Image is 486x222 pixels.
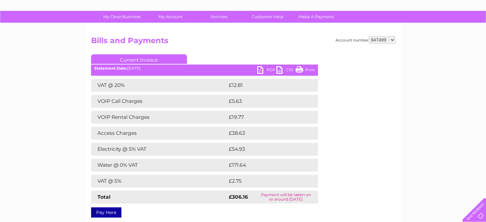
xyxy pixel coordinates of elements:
[91,207,121,218] a: Pay Here
[227,127,305,140] td: £38.63
[91,127,227,140] td: Access Charges
[227,143,305,156] td: £54.93
[96,11,148,23] a: My Clear Business
[227,159,306,172] td: £171.64
[296,66,315,75] a: Print
[91,159,227,172] td: Water @ 0% VAT
[227,95,303,108] td: £5.63
[336,36,395,44] div: Account number
[407,27,427,32] a: Telecoms
[91,36,395,48] h2: Bills and Payments
[91,54,187,64] a: Current Invoice
[390,27,404,32] a: Energy
[254,191,318,203] td: Payment will be taken on or around [DATE]
[430,27,440,32] a: Blog
[257,66,276,75] a: PDF
[374,27,386,32] a: Water
[465,27,480,32] a: Log out
[91,175,227,188] td: VAT @ 5%
[193,11,245,23] a: Services
[227,79,304,92] td: £12.81
[241,11,294,23] a: Customer Help
[366,3,410,11] a: 0333 014 3131
[17,17,50,36] img: logo.png
[91,111,227,124] td: VOIP Rental Charges
[97,194,111,200] strong: Total
[91,143,227,156] td: Electricity @ 5% VAT
[227,111,305,124] td: £19.77
[91,95,227,108] td: VOIP Call Charges
[229,194,248,200] strong: £306.16
[444,27,459,32] a: Contact
[94,66,127,71] b: Statement Date:
[91,79,227,92] td: VAT @ 20%
[290,11,343,23] a: Make A Payment
[91,66,318,71] div: [DATE]
[144,11,197,23] a: My Account
[227,175,303,188] td: £2.75
[276,66,296,75] a: CSV
[92,4,394,31] div: Clear Business is a trading name of Verastar Limited (registered in [GEOGRAPHIC_DATA] No. 3667643...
